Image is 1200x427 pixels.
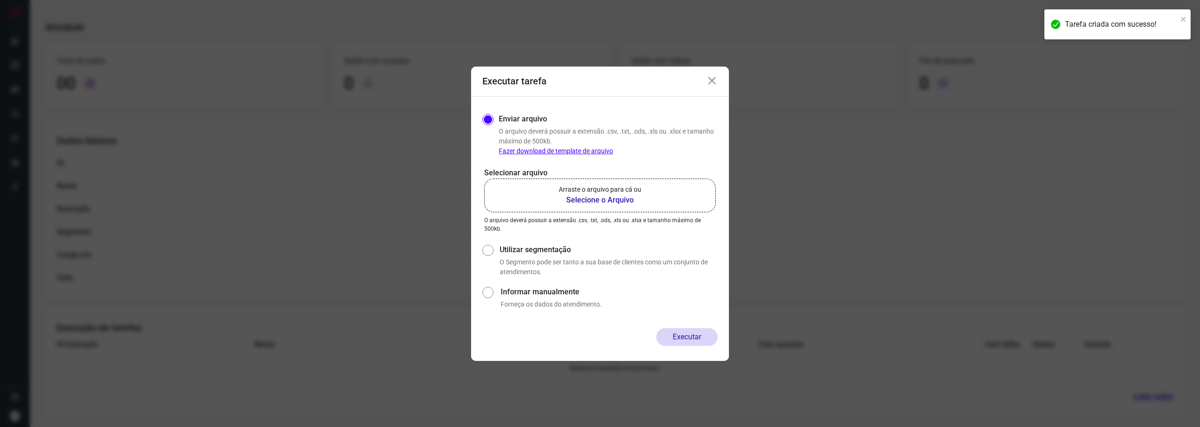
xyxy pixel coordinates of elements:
[500,244,718,255] label: Utilizar segmentação
[499,113,547,125] label: Enviar arquivo
[499,147,613,155] a: Fazer download de template de arquivo
[1180,13,1187,24] button: close
[559,195,641,206] b: Selecione o Arquivo
[1065,19,1177,30] div: Tarefa criada com sucesso!
[500,257,718,277] p: O Segmento pode ser tanto a sua base de clientes como um conjunto de atendimentos.
[484,216,716,233] p: O arquivo deverá possuir a extensão .csv, .txt, .ods, .xls ou .xlsx e tamanho máximo de 500kb.
[656,328,718,346] button: Executar
[482,75,547,87] h3: Executar tarefa
[484,167,716,179] p: Selecionar arquivo
[559,185,641,195] p: Arraste o arquivo para cá ou
[501,286,718,298] label: Informar manualmente
[501,300,718,309] p: Forneça os dados do atendimento.
[499,127,718,156] p: O arquivo deverá possuir a extensão .csv, .txt, .ods, .xls ou .xlsx e tamanho máximo de 500kb.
